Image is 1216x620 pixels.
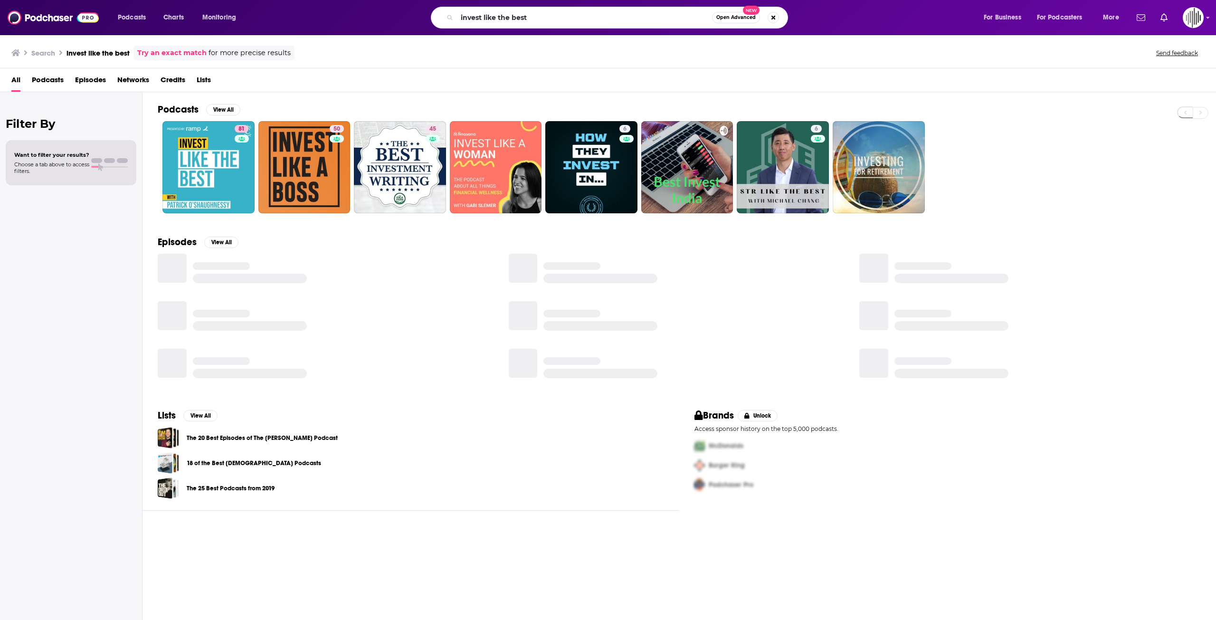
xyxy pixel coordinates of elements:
[6,117,136,131] h2: Filter By
[187,433,338,443] a: The 20 Best Episodes of The [PERSON_NAME] Podcast
[11,72,20,92] a: All
[738,410,778,421] button: Unlock
[118,11,146,24] span: Podcasts
[457,10,712,25] input: Search podcasts, credits, & more...
[709,481,753,489] span: Podchaser Pro
[545,121,637,213] a: 6
[977,10,1033,25] button: open menu
[333,124,340,134] span: 50
[815,124,818,134] span: 6
[158,104,240,115] a: PodcastsView All
[204,237,238,248] button: View All
[111,10,158,25] button: open menu
[1103,11,1119,24] span: More
[743,6,760,15] span: New
[235,125,248,133] a: 81
[623,124,627,134] span: 6
[258,121,351,213] a: 50
[426,125,440,133] a: 45
[984,11,1021,24] span: For Business
[32,72,64,92] a: Podcasts
[158,236,197,248] h2: Episodes
[158,410,218,421] a: ListsView All
[1037,11,1083,24] span: For Podcasters
[14,161,89,174] span: Choose a tab above to access filters.
[354,121,446,213] a: 45
[157,10,190,25] a: Charts
[202,11,236,24] span: Monitoring
[158,104,199,115] h2: Podcasts
[811,125,822,133] a: 6
[117,72,149,92] a: Networks
[712,12,760,23] button: Open AdvancedNew
[1157,10,1171,26] a: Show notifications dropdown
[158,236,238,248] a: EpisodesView All
[31,48,55,57] h3: Search
[187,483,275,494] a: The 25 Best Podcasts from 2019
[206,104,240,115] button: View All
[137,48,207,58] a: Try an exact match
[238,124,245,134] span: 81
[162,121,255,213] a: 81
[196,10,248,25] button: open menu
[75,72,106,92] a: Episodes
[1031,10,1096,25] button: open menu
[183,410,218,421] button: View All
[1133,10,1149,26] a: Show notifications dropdown
[1183,7,1204,28] span: Logged in as gpg2
[709,461,745,469] span: Burger King
[163,11,184,24] span: Charts
[8,9,99,27] img: Podchaser - Follow, Share and Rate Podcasts
[691,456,709,475] img: Second Pro Logo
[619,125,630,133] a: 6
[737,121,829,213] a: 6
[694,410,734,421] h2: Brands
[209,48,291,58] span: for more precise results
[1153,49,1201,57] button: Send feedback
[691,475,709,495] img: Third Pro Logo
[694,425,1201,432] p: Access sponsor history on the top 5,000 podcasts.
[1096,10,1131,25] button: open menu
[330,125,344,133] a: 50
[440,7,797,29] div: Search podcasts, credits, & more...
[1183,7,1204,28] img: User Profile
[187,458,321,468] a: 18 of the Best [DEMOGRAPHIC_DATA] Podcasts
[197,72,211,92] a: Lists
[709,442,743,450] span: McDonalds
[158,452,179,474] a: 18 of the Best Christian Podcasts
[716,15,756,20] span: Open Advanced
[158,477,179,499] a: The 25 Best Podcasts from 2019
[161,72,185,92] a: Credits
[158,410,176,421] h2: Lists
[158,427,179,448] a: The 20 Best Episodes of The Tim Ferriss Podcast
[691,436,709,456] img: First Pro Logo
[14,152,89,158] span: Want to filter your results?
[1183,7,1204,28] button: Show profile menu
[429,124,436,134] span: 45
[66,48,130,57] h3: invest like the best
